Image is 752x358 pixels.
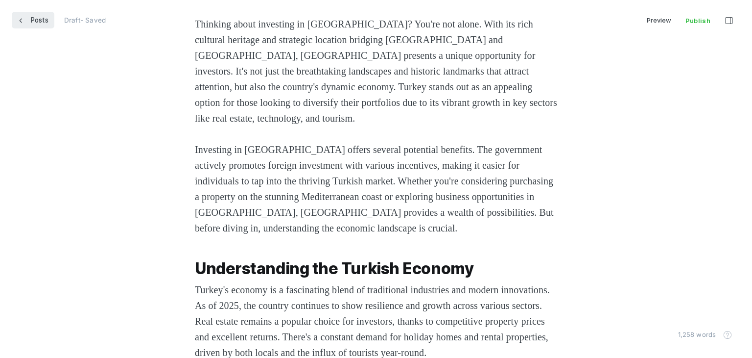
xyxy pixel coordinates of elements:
[640,12,678,28] button: Preview
[195,144,556,233] span: Investing in [GEOGRAPHIC_DATA] offers several potential benefits. The government actively promote...
[195,284,552,358] span: Turkey's economy is a fascinating blend of traditional industries and modern innovations. As of 2...
[12,12,54,28] a: Posts
[671,330,718,340] div: 1,258 words
[31,12,48,28] span: Posts
[195,259,473,278] strong: Understanding the Turkish Economy
[64,12,106,28] div: Draft - Saved
[195,19,560,124] span: Thinking about investing in [GEOGRAPHIC_DATA]? You're not alone. With its rich cultural heritage ...
[679,12,717,29] span: Publish
[678,12,718,28] button: Publish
